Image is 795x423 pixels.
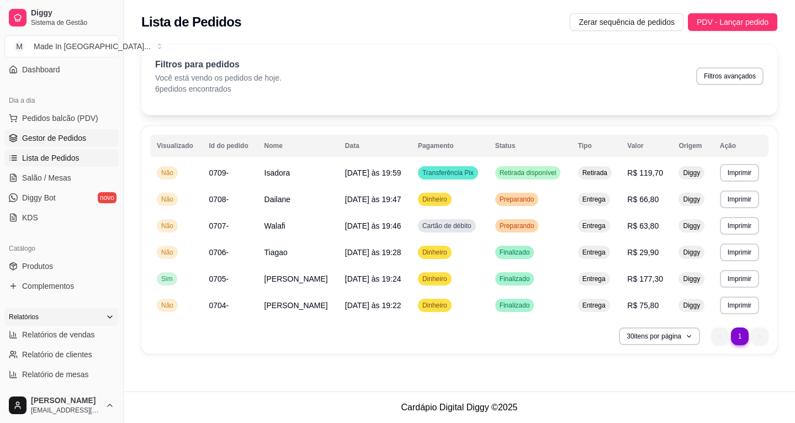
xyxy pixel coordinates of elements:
[22,212,38,223] span: KDS
[627,168,663,177] span: R$ 119,70
[4,92,119,109] div: Dia a dia
[22,329,95,340] span: Relatórios de vendas
[150,135,202,157] th: Visualizado
[202,135,257,157] th: Id do pedido
[720,297,759,314] button: Imprimir
[420,248,449,257] span: Dinheiro
[9,313,39,321] span: Relatórios
[627,195,659,204] span: R$ 66,80
[22,281,74,292] span: Complementos
[22,349,92,360] span: Relatório de clientes
[159,248,176,257] span: Não
[720,270,759,288] button: Imprimir
[681,195,702,204] span: Diggy
[672,135,713,157] th: Origem
[22,192,56,203] span: Diggy Bot
[627,274,663,283] span: R$ 177,30
[209,221,229,230] span: 0707-
[720,164,759,182] button: Imprimir
[4,277,119,295] a: Complementos
[22,261,53,272] span: Produtos
[619,327,700,345] button: 30itens por página
[22,133,86,144] span: Gestor de Pedidos
[420,168,476,177] span: Transferência Pix
[264,195,290,204] span: Dailane
[31,396,101,406] span: [PERSON_NAME]
[141,13,241,31] h2: Lista de Pedidos
[497,274,532,283] span: Finalizado
[681,301,702,310] span: Diggy
[720,217,759,235] button: Imprimir
[681,274,702,283] span: Diggy
[22,64,60,75] span: Dashboard
[209,248,229,257] span: 0706-
[497,248,532,257] span: Finalizado
[627,301,659,310] span: R$ 75,80
[580,168,609,177] span: Retirada
[22,369,89,380] span: Relatório de mesas
[681,168,702,177] span: Diggy
[155,83,282,94] p: 6 pedidos encontrados
[731,327,749,345] li: pagination item 1 active
[22,113,98,124] span: Pedidos balcão (PDV)
[34,41,151,52] div: Made In [GEOGRAPHIC_DATA] ...
[14,41,25,52] span: M
[159,195,176,204] span: Não
[22,152,79,163] span: Lista de Pedidos
[627,248,659,257] span: R$ 29,90
[22,172,71,183] span: Salão / Mesas
[579,16,675,28] span: Zerar sequência de pedidos
[4,209,119,226] a: KDS
[497,221,537,230] span: Preparando
[345,248,401,257] span: [DATE] às 19:28
[345,195,401,204] span: [DATE] às 19:47
[627,221,659,230] span: R$ 63,80
[4,392,119,419] button: [PERSON_NAME][EMAIL_ADDRESS][DOMAIN_NAME]
[264,221,285,230] span: Walafi
[4,366,119,383] a: Relatório de mesas
[688,13,777,31] button: PDV - Lançar pedido
[345,168,401,177] span: [DATE] às 19:59
[155,58,282,71] p: Filtros para pedidos
[4,346,119,363] a: Relatório de clientes
[31,406,101,415] span: [EMAIL_ADDRESS][DOMAIN_NAME]
[580,248,608,257] span: Entrega
[621,135,672,157] th: Valor
[713,135,768,157] th: Ação
[4,326,119,343] a: Relatórios de vendas
[345,274,401,283] span: [DATE] às 19:24
[420,221,474,230] span: Cartão de débito
[264,274,328,283] span: [PERSON_NAME]
[489,135,571,157] th: Status
[4,240,119,257] div: Catálogo
[4,61,119,78] a: Dashboard
[580,274,608,283] span: Entrega
[264,168,290,177] span: Isadora
[31,18,114,27] span: Sistema de Gestão
[345,221,401,230] span: [DATE] às 19:46
[681,221,702,230] span: Diggy
[155,72,282,83] p: Você está vendo os pedidos de hoje.
[4,129,119,147] a: Gestor de Pedidos
[720,191,759,208] button: Imprimir
[681,248,702,257] span: Diggy
[31,8,114,18] span: Diggy
[4,257,119,275] a: Produtos
[497,168,559,177] span: Retirada disponível
[571,135,621,157] th: Tipo
[420,301,449,310] span: Dinheiro
[4,169,119,187] a: Salão / Mesas
[4,385,119,403] a: Relatório de fidelidadenovo
[209,301,229,310] span: 0704-
[411,135,489,157] th: Pagamento
[159,301,176,310] span: Não
[159,274,175,283] span: Sim
[697,16,768,28] span: PDV - Lançar pedido
[570,13,683,31] button: Zerar sequência de pedidos
[338,135,411,157] th: Data
[4,189,119,207] a: Diggy Botnovo
[159,221,176,230] span: Não
[420,195,449,204] span: Dinheiro
[4,149,119,167] a: Lista de Pedidos
[258,135,338,157] th: Nome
